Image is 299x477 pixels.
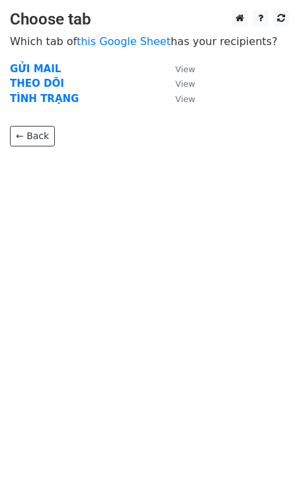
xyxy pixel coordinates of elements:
[162,63,195,75] a: View
[10,126,55,146] a: ← Back
[162,78,195,89] a: View
[10,10,289,29] h3: Choose tab
[10,93,79,105] a: TÌNH TRẠNG
[77,35,171,48] a: this Google Sheet
[10,78,64,89] a: THEO DÕI
[175,64,195,74] small: View
[175,94,195,104] small: View
[162,93,195,105] a: View
[175,79,195,89] small: View
[10,63,61,75] a: GỬI MAIL
[10,34,289,48] p: Which tab of has your recipients?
